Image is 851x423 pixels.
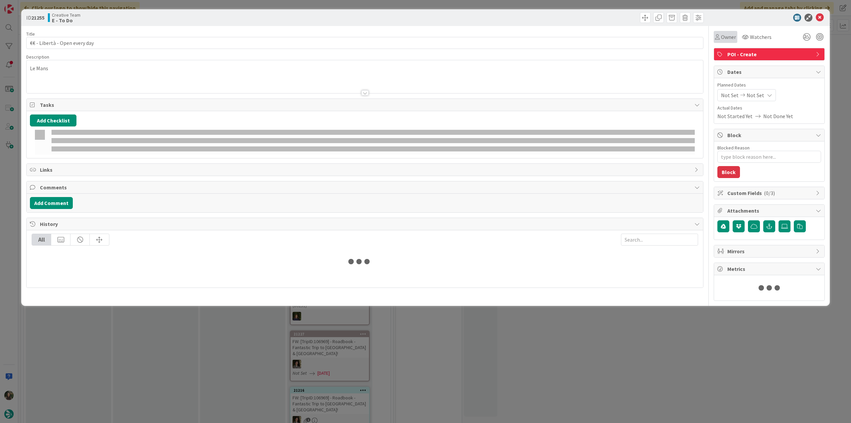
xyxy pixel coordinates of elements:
[52,18,80,23] b: E - To Do
[26,37,703,49] input: type card name here...
[26,54,49,60] span: Description
[747,91,764,99] span: Not Set
[26,14,45,22] span: ID
[30,65,700,72] p: Le Mans
[26,31,35,37] label: Title
[763,112,793,120] span: Not Done Yet
[727,50,812,58] span: POI - Create
[30,197,73,209] button: Add Comment
[750,33,772,41] span: Watchers
[40,183,691,191] span: Comments
[52,12,80,18] span: Creative Team
[721,91,739,99] span: Not Set
[40,101,691,109] span: Tasks
[40,166,691,174] span: Links
[32,234,51,245] div: All
[764,190,775,196] span: ( 0/3 )
[727,265,812,273] span: Metrics
[727,207,812,215] span: Attachments
[40,220,691,228] span: History
[721,33,736,41] span: Owner
[717,112,753,120] span: Not Started Yet
[727,68,812,76] span: Dates
[717,166,740,178] button: Block
[727,189,812,197] span: Custom Fields
[727,131,812,139] span: Block
[30,114,76,126] button: Add Checklist
[31,14,45,21] b: 21255
[727,247,812,255] span: Mirrors
[717,82,821,89] span: Planned Dates
[717,145,750,151] label: Blocked Reason
[717,105,821,111] span: Actual Dates
[621,234,698,246] input: Search...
